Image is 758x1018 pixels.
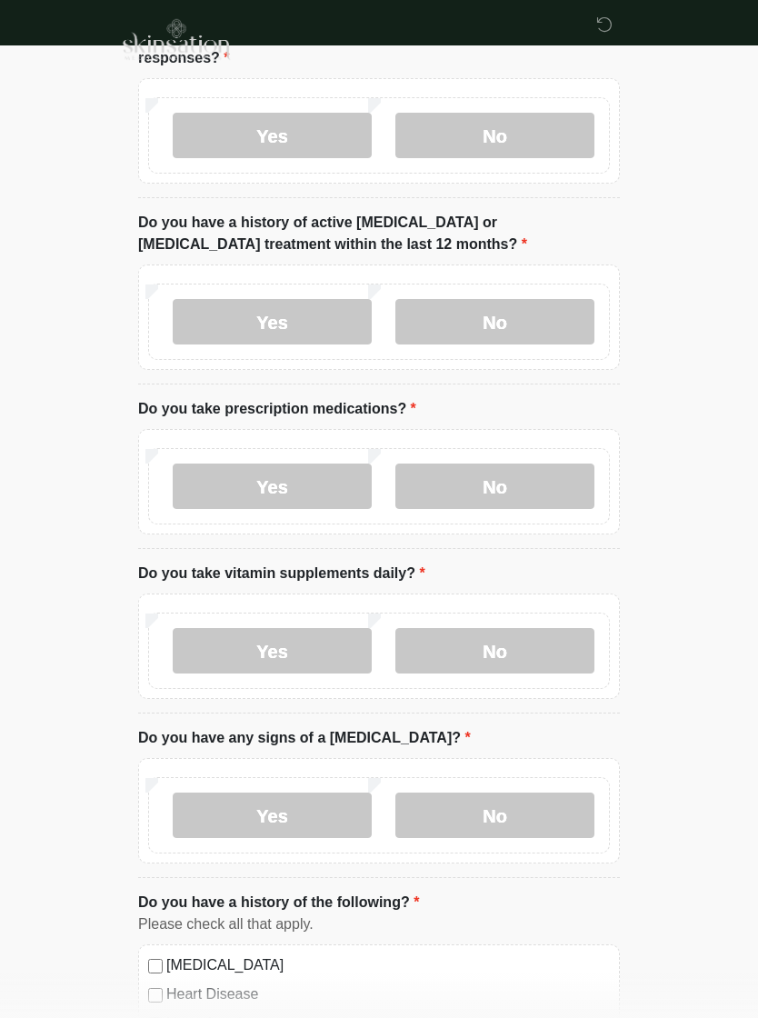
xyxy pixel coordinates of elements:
[138,398,416,420] label: Do you take prescription medications?
[173,464,372,509] label: Yes
[138,563,425,584] label: Do you take vitamin supplements daily?
[395,299,594,344] label: No
[138,892,419,913] label: Do you have a history of the following?
[138,727,471,749] label: Do you have any signs of a [MEDICAL_DATA]?
[120,14,231,63] img: Skinsation Medical Aesthetics Logo
[173,628,372,674] label: Yes
[166,983,610,1005] label: Heart Disease
[173,793,372,838] label: Yes
[138,913,620,935] div: Please check all that apply.
[395,628,594,674] label: No
[166,954,610,976] label: [MEDICAL_DATA]
[138,212,620,255] label: Do you have a history of active [MEDICAL_DATA] or [MEDICAL_DATA] treatment within the last 12 mon...
[148,959,163,973] input: [MEDICAL_DATA]
[173,113,372,158] label: Yes
[395,464,594,509] label: No
[173,299,372,344] label: Yes
[148,988,163,1003] input: Heart Disease
[395,793,594,838] label: No
[395,113,594,158] label: No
